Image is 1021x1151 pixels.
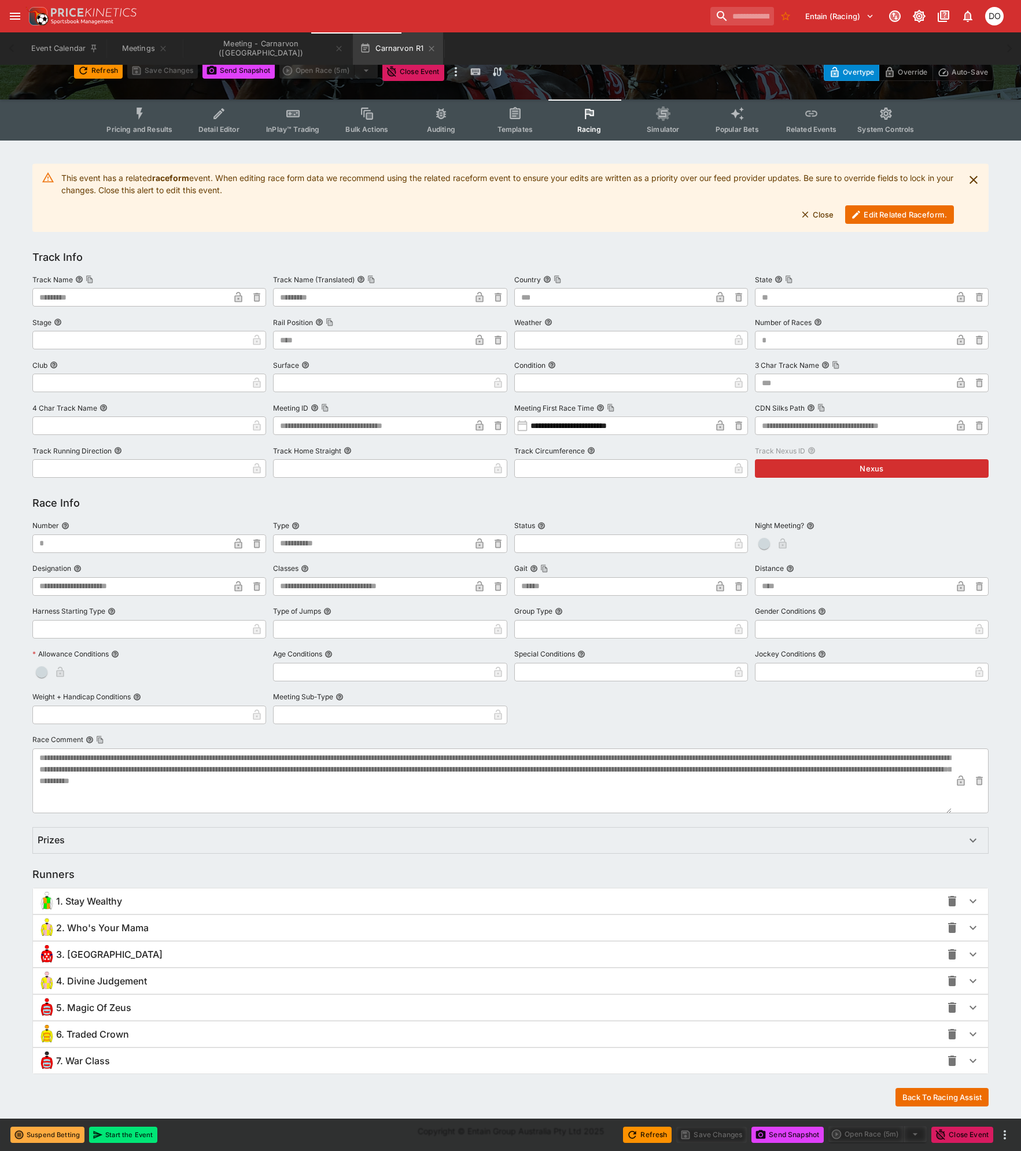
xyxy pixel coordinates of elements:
p: Harness Starting Type [32,606,105,616]
input: search [710,7,774,25]
span: Pricing and Results [106,125,172,134]
img: war-class_64x64.png [38,1052,56,1070]
span: 6. Traded Crown [56,1028,129,1041]
p: Track Circumference [514,446,585,456]
div: Event type filters [97,99,923,141]
button: Event Calendar [24,32,105,65]
p: Track Name (Translated) [273,275,355,285]
span: Popular Bets [716,125,759,134]
button: Weight + Handicap Conditions [133,693,141,701]
button: Track Home Straight [344,447,352,455]
img: divine-judgement_64x64.png [38,972,56,990]
p: Track Name [32,275,73,285]
p: Age Conditions [273,649,322,659]
p: Meeting ID [273,403,308,413]
h5: Track Info [32,250,83,264]
button: Nexus [755,459,989,478]
button: Night Meeting? [806,522,814,530]
button: Override [879,63,932,81]
button: Special Conditions [577,650,585,658]
img: magic-of-zeus_64x64.png [38,998,56,1017]
button: Copy To Clipboard [607,404,615,412]
p: Number [32,521,59,530]
img: traded-crown_64x64.png [38,1025,56,1043]
button: CDN Silks PathCopy To Clipboard [807,404,815,412]
p: Surface [273,360,299,370]
img: PriceKinetics [51,8,137,17]
button: Track Name (Translated)Copy To Clipboard [357,275,365,283]
p: Group Type [514,606,552,616]
span: 3. [GEOGRAPHIC_DATA] [56,949,163,961]
button: Jockey Conditions [818,650,826,658]
div: Start From [824,63,993,81]
button: Copy To Clipboard [86,275,94,283]
p: Override [898,66,927,78]
span: Related Events [786,125,836,134]
button: Number of Races [814,318,822,326]
button: Refresh [623,1127,672,1143]
button: Weather [544,318,552,326]
span: Simulator [647,125,679,134]
button: Overtype [824,63,879,81]
button: Copy To Clipboard [367,275,375,283]
p: Classes [273,563,298,573]
button: Surface [301,361,309,369]
p: CDN Silks Path [755,403,805,413]
span: 7. War Class [56,1055,110,1067]
p: Distance [755,563,784,573]
p: Stage [32,318,51,327]
button: Meetings [108,32,182,65]
button: Close Event [931,1127,993,1143]
p: 3 Char Track Name [755,360,819,370]
button: Allowance Conditions [111,650,119,658]
button: Track NameCopy To Clipboard [75,275,83,283]
button: GaitCopy To Clipboard [530,565,538,573]
button: Club [50,361,58,369]
button: Rail PositionCopy To Clipboard [315,318,323,326]
p: Jockey Conditions [755,649,816,659]
p: State [755,275,772,285]
p: Weight + Handicap Conditions [32,692,131,702]
div: split button [828,1126,927,1142]
button: Copy To Clipboard [540,565,548,573]
img: royalzel_64x64.png [38,945,56,964]
button: Meeting IDCopy To Clipboard [311,404,319,412]
button: Copy To Clipboard [785,275,793,283]
span: 5. Magic Of Zeus [56,1002,131,1014]
button: Race CommentCopy To Clipboard [86,736,94,744]
button: Condition [548,361,556,369]
button: Daniel Olerenshaw [982,3,1007,29]
span: Bulk Actions [345,125,388,134]
button: close [963,169,984,190]
button: CountryCopy To Clipboard [543,275,551,283]
button: Gender Conditions [818,607,826,615]
span: Racing [577,125,601,134]
button: Number [61,522,69,530]
span: Templates [497,125,533,134]
p: Gender Conditions [755,606,816,616]
p: Status [514,521,535,530]
p: Overtype [843,66,874,78]
p: Rail Position [273,318,313,327]
button: Connected to PK [884,6,905,27]
button: Copy To Clipboard [96,736,104,744]
span: Detail Editor [198,125,239,134]
button: Back To Racing Assist [895,1088,989,1106]
p: Race Comment [32,735,83,744]
button: Meeting Sub-Type [336,693,344,701]
button: Close Event [382,62,444,81]
button: Close [794,205,841,224]
strong: raceform [152,173,189,183]
img: who-s-your-mama_64x64.png [38,918,56,937]
button: Toggle light/dark mode [909,6,930,27]
button: Start the Event [89,1127,157,1143]
span: 1. Stay Wealthy [56,895,122,907]
p: Designation [32,563,71,573]
button: Copy To Clipboard [817,404,825,412]
h5: Race Info [32,496,80,510]
button: Notifications [957,6,978,27]
button: open drawer [5,6,25,27]
span: 2. Who's Your Mama [56,922,149,934]
h5: Runners [32,868,75,881]
button: Track Running Direction [114,447,122,455]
